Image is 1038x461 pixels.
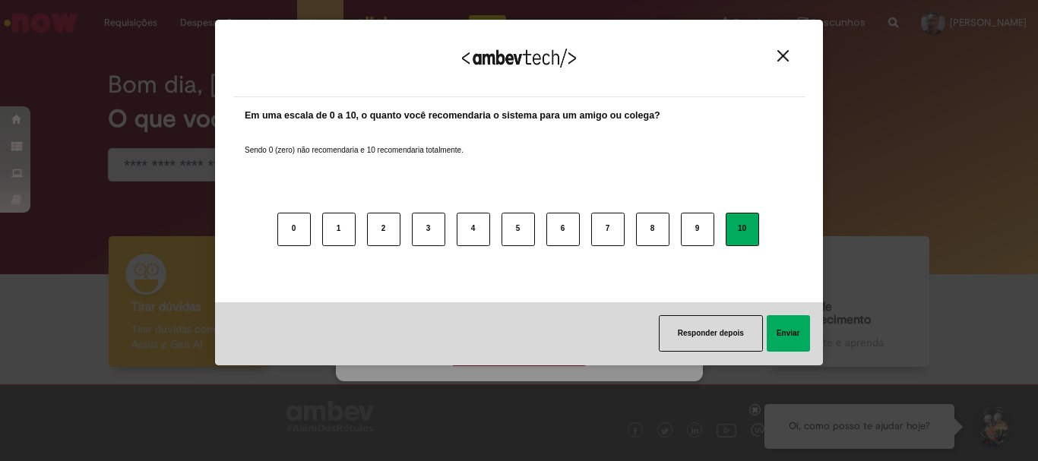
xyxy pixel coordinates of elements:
[412,213,445,246] button: 3
[591,213,625,246] button: 7
[502,213,535,246] button: 5
[636,213,669,246] button: 8
[767,315,810,352] button: Enviar
[245,109,660,123] label: Em uma escala de 0 a 10, o quanto você recomendaria o sistema para um amigo ou colega?
[462,49,576,68] img: Logo Ambevtech
[681,213,714,246] button: 9
[659,315,763,352] button: Responder depois
[457,213,490,246] button: 4
[777,50,789,62] img: Close
[726,213,759,246] button: 10
[277,213,311,246] button: 0
[773,49,793,62] button: Close
[546,213,580,246] button: 6
[367,213,400,246] button: 2
[245,127,464,156] label: Sendo 0 (zero) não recomendaria e 10 recomendaria totalmente.
[322,213,356,246] button: 1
